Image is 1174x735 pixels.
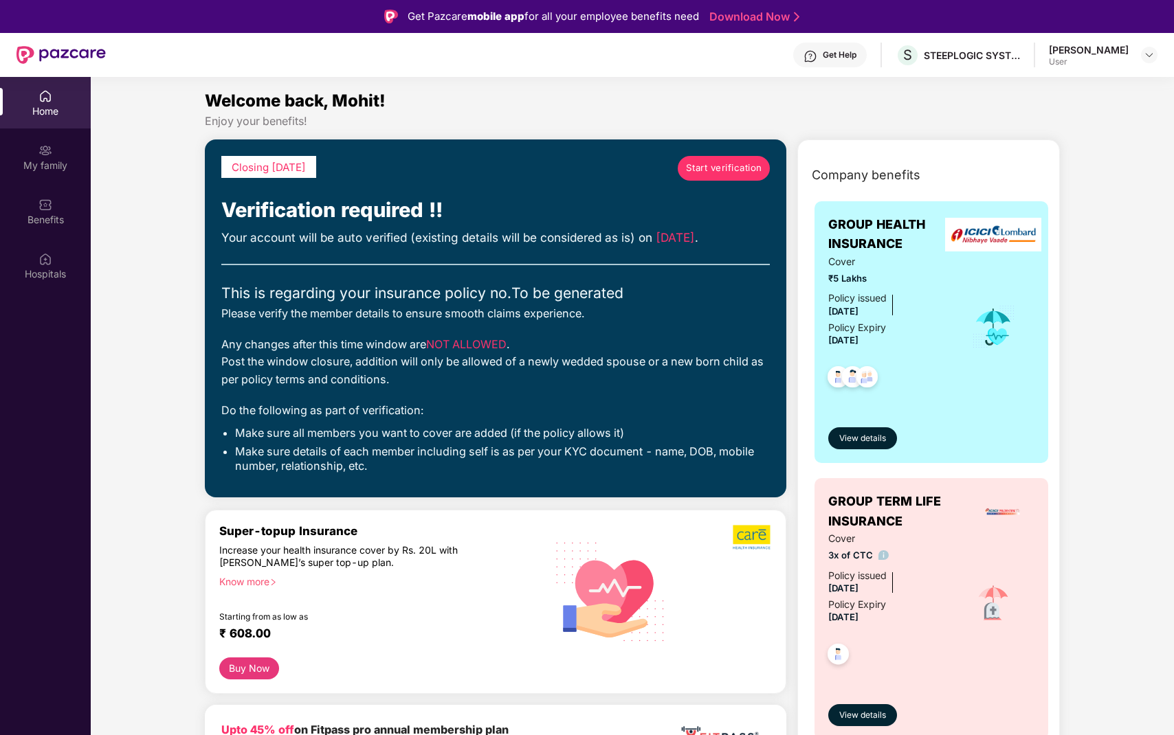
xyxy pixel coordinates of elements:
div: Please verify the member details to ensure smooth claims experience. [221,305,770,322]
li: Make sure details of each member including self is as per your KYC document - name, DOB, mobile n... [235,444,770,474]
button: View details [828,704,897,726]
span: Start verification [686,161,762,175]
strong: mobile app [467,10,524,23]
span: Welcome back, Mohit! [205,91,386,111]
button: View details [828,427,897,449]
span: [DATE] [828,611,859,622]
div: Policy issued [828,291,887,306]
img: b5dec4f62d2307b9de63beb79f102df3.png [733,524,772,550]
span: Cover [828,531,952,546]
div: Super-topup Insurance [219,524,542,538]
div: Policy Expiry [828,320,886,335]
div: STEEPLOGIC SYSTEMS PRIVATE LIMITED [924,49,1020,62]
div: User [1049,56,1129,67]
a: Start verification [678,156,770,181]
img: svg+xml;base64,PHN2ZyB3aWR0aD0iMjAiIGhlaWdodD0iMjAiIHZpZXdCb3g9IjAgMCAyMCAyMCIgZmlsbD0ibm9uZSIgeG... [38,144,52,157]
img: svg+xml;base64,PHN2ZyBpZD0iSG9zcGl0YWxzIiB4bWxucz0iaHR0cDovL3d3dy53My5vcmcvMjAwMC9zdmciIHdpZHRoPS... [38,252,52,266]
div: Verification required !! [221,194,770,226]
span: Company benefits [812,166,920,185]
span: [DATE] [828,306,859,317]
a: Download Now [709,10,795,24]
img: insurerLogo [984,493,1021,530]
img: insurerLogo [945,218,1041,251]
img: svg+xml;base64,PHN2ZyBpZD0iSGVscC0zMngzMiIgeG1sbnM9Imh0dHA6Ly93d3cudzMub3JnLzIwMDAvc3ZnIiB3aWR0aD... [804,49,817,63]
img: svg+xml;base64,PHN2ZyBpZD0iQmVuZWZpdHMiIHhtbG5zPSJodHRwOi8vd3d3LnczLm9yZy8yMDAwL3N2ZyIgd2lkdGg9Ij... [38,198,52,212]
span: right [269,578,277,586]
img: svg+xml;base64,PHN2ZyBpZD0iRHJvcGRvd24tMzJ4MzIiIHhtbG5zPSJodHRwOi8vd3d3LnczLm9yZy8yMDAwL3N2ZyIgd2... [1144,49,1155,60]
span: [DATE] [828,583,859,593]
img: svg+xml;base64,PHN2ZyB4bWxucz0iaHR0cDovL3d3dy53My5vcmcvMjAwMC9zdmciIHdpZHRoPSI0OC45NDMiIGhlaWdodD... [836,362,870,396]
div: Any changes after this time window are . Post the window closure, addition will only be allowed o... [221,336,770,388]
div: Policy Expiry [828,597,886,612]
div: Starting from as low as [219,611,483,621]
img: icon [971,304,1016,350]
div: ₹ 608.00 [219,626,528,643]
img: icon [969,580,1017,628]
span: GROUP HEALTH INSURANCE [828,215,952,254]
span: Closing [DATE] [232,161,306,174]
img: Logo [384,10,398,23]
img: info [878,550,889,561]
div: Your account will be auto verified (existing details will be considered as is) on . [221,229,770,247]
div: Enjoy your benefits! [205,114,1060,128]
div: Know more [219,576,533,585]
div: Get Pazcare for all your employee benefits need [408,8,699,25]
div: Get Help [823,49,856,60]
div: Do the following as part of verification: [221,402,770,419]
span: NOT ALLOWED [426,337,507,351]
div: Policy issued [828,568,887,583]
img: Stroke [794,10,799,24]
span: [DATE] [828,335,859,346]
div: Increase your health insurance cover by Rs. 20L with [PERSON_NAME]’s super top-up plan. [219,544,483,569]
li: Make sure all members you want to cover are added (if the policy allows it) [235,426,770,440]
img: svg+xml;base64,PHN2ZyB4bWxucz0iaHR0cDovL3d3dy53My5vcmcvMjAwMC9zdmciIHdpZHRoPSI0OC45NDMiIGhlaWdodD... [850,362,884,396]
img: New Pazcare Logo [16,46,106,64]
span: GROUP TERM LIFE INSURANCE [828,492,971,531]
span: Cover [828,254,952,269]
img: svg+xml;base64,PHN2ZyB4bWxucz0iaHR0cDovL3d3dy53My5vcmcvMjAwMC9zdmciIHdpZHRoPSI0OC45NDMiIGhlaWdodD... [821,362,855,396]
img: svg+xml;base64,PHN2ZyBpZD0iSG9tZSIgeG1sbnM9Imh0dHA6Ly93d3cudzMub3JnLzIwMDAvc3ZnIiB3aWR0aD0iMjAiIG... [38,89,52,103]
span: S [903,47,912,63]
span: View details [839,432,886,445]
span: View details [839,709,886,722]
div: This is regarding your insurance policy no. To be generated [221,282,770,304]
img: svg+xml;base64,PHN2ZyB4bWxucz0iaHR0cDovL3d3dy53My5vcmcvMjAwMC9zdmciIHdpZHRoPSI0OC45NDMiIGhlaWdodD... [821,640,855,673]
span: 3x of CTC [828,548,952,563]
span: [DATE] [656,230,695,245]
button: Buy Now [219,657,279,680]
div: [PERSON_NAME] [1049,43,1129,56]
img: svg+xml;base64,PHN2ZyB4bWxucz0iaHR0cDovL3d3dy53My5vcmcvMjAwMC9zdmciIHhtbG5zOnhsaW5rPSJodHRwOi8vd3... [545,524,676,657]
span: ₹5 Lakhs [828,271,952,286]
